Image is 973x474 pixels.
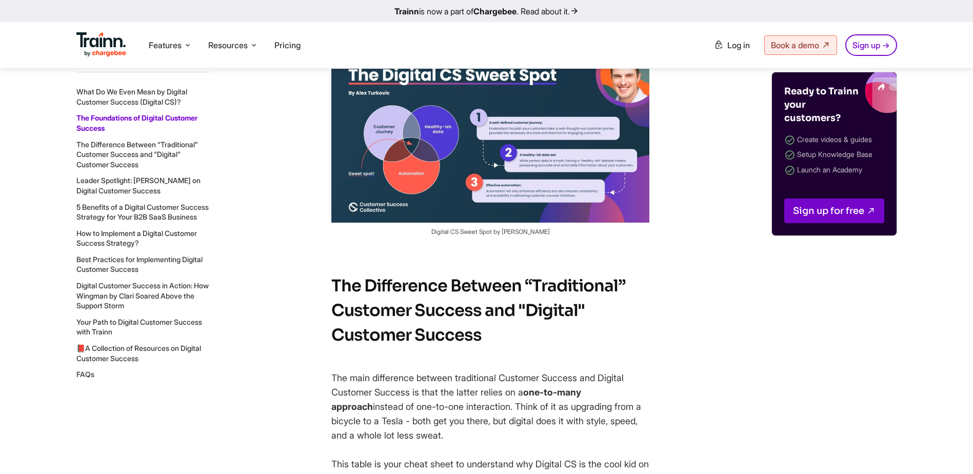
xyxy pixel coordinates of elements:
[793,72,897,113] img: Trainn blogs
[331,56,649,223] img: Digital Customer Success Model
[771,40,819,50] span: Book a demo
[76,176,201,195] a: Leader Spotlight: [PERSON_NAME] on Digital Customer Success
[845,34,897,56] a: Sign up →
[76,281,209,310] a: Digital Customer Success in Action: How Wingman by Clari Soared Above the Support Storm
[727,40,750,50] span: Log in
[331,273,649,347] h2: The Difference Between “Traditional” Customer Success and "Digital" Customer Success
[784,133,884,148] li: Create videos & guides
[76,344,201,363] a: 📕A Collection of Resources on Digital Customer Success
[208,39,248,51] span: Resources
[76,370,94,379] a: FAQs
[76,255,203,274] a: Best Practices for Implementing Digital Customer Success
[331,227,649,236] figcaption: Digital CS Sweet Spot by [PERSON_NAME]
[784,148,884,163] li: Setup Knowledge Base
[473,6,517,16] b: Chargebee
[784,163,884,178] li: Launch an Academy
[274,40,301,50] a: Pricing
[784,85,861,125] h4: Ready to Trainn your customers?
[394,6,419,16] b: Trainn
[708,36,756,54] a: Log in
[76,229,197,248] a: How to Implement a Digital Customer Success Strategy?
[76,202,209,221] a: 5 Benefits of a Digital Customer Success Strategy for Your B2B SaaS Business
[76,140,197,168] a: The Difference Between “Traditional” Customer Success and "Digital" Customer Success
[76,113,197,132] a: The Foundations of Digital Customer Success
[331,387,581,412] strong: one-to-many approach
[76,318,202,337] a: Your Path to Digital Customer Success with Trainn
[76,32,127,57] img: Trainn Logo
[784,199,884,223] a: Sign up for free
[149,39,182,51] span: Features
[76,87,187,106] a: What Do We Even Mean by Digital Customer Success (Digital CS)?
[764,35,837,55] a: Book a demo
